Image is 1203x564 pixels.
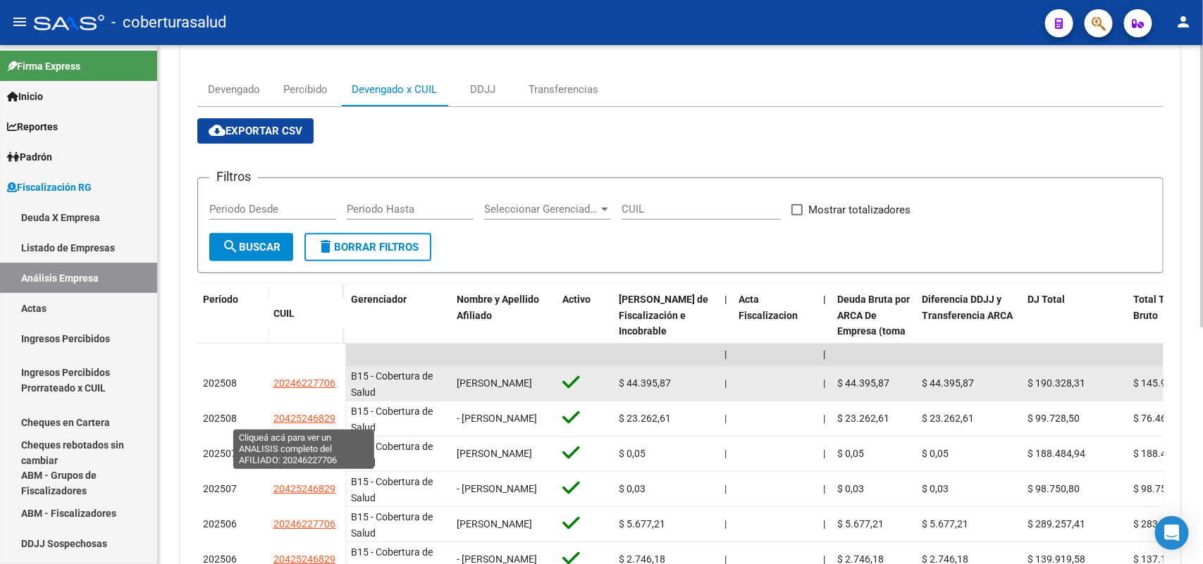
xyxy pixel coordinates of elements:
div: Devengado [208,82,260,97]
span: $ 98.750,77 [1133,483,1185,494]
span: 20425246829 [273,483,335,494]
span: Inicio [7,89,43,104]
button: Exportar CSV [197,118,314,144]
span: $ 44.395,87 [922,377,974,389]
datatable-header-cell: Activo [557,284,613,379]
span: $ 188.484,89 [1133,448,1191,459]
datatable-header-cell: Deuda Bruta Neto de Fiscalización e Incobrable [613,284,719,379]
span: - coberturasalud [111,7,226,38]
span: $ 23.262,61 [619,413,671,424]
span: $ 44.395,87 [837,377,889,389]
span: $ 23.262,61 [837,413,889,424]
span: Período [203,294,238,305]
span: Gerenciador [351,294,407,305]
span: 202506 [203,518,237,529]
span: Padrón [7,149,52,165]
span: $ 190.328,31 [1028,377,1085,389]
h3: Filtros [209,167,258,187]
span: [PERSON_NAME] [457,448,532,459]
mat-icon: search [222,238,239,255]
div: DDJJ [470,82,495,97]
span: $ 44.395,87 [619,377,671,389]
span: | [823,413,825,424]
span: | [823,294,826,305]
span: $ 0,05 [922,448,949,459]
span: Firma Express [7,58,80,74]
datatable-header-cell: | [719,284,733,379]
span: Fiscalización RG [7,180,92,195]
span: Acta Fiscalizacion [739,294,798,321]
span: Deuda Bruta por ARCA De Empresa (toma en cuenta todos los afiliados) [837,294,910,369]
span: [PERSON_NAME] de Fiscalización e Incobrable [619,294,708,337]
span: B15 - Cobertura de Salud [351,476,433,503]
span: 20246227706 [273,518,335,529]
span: $ 5.677,21 [619,518,665,529]
datatable-header-cell: Nombre y Apellido Afiliado [451,284,557,379]
span: | [724,413,727,424]
mat-icon: cloud_download [209,122,226,139]
span: $ 283.580,20 [1133,518,1191,529]
span: | [724,349,727,360]
span: | [724,518,727,529]
span: [PERSON_NAME] [457,518,532,529]
span: | [724,294,727,305]
div: Devengado x CUIL [352,82,437,97]
span: - [PERSON_NAME] [457,483,537,494]
span: | [823,349,826,360]
span: | [724,448,727,459]
span: $ 98.750,80 [1028,483,1080,494]
span: | [823,518,825,529]
datatable-header-cell: DJ Total [1022,284,1128,379]
span: - [PERSON_NAME] [457,413,537,424]
span: | [724,377,727,389]
span: Activo [562,294,591,305]
span: CUIL [273,308,295,319]
div: Open Intercom Messenger [1155,516,1189,550]
span: 202507 [203,448,237,459]
span: $ 0,03 [619,483,646,494]
span: $ 0,03 [837,483,864,494]
span: 202508 [203,413,237,424]
span: 202507 [203,483,237,494]
span: Reportes [7,119,58,134]
span: $ 0,05 [837,448,864,459]
span: Exportar CSV [209,125,302,137]
span: Buscar [222,241,280,253]
button: Borrar Filtros [304,233,431,261]
span: | [823,377,825,389]
datatable-header-cell: Acta Fiscalizacion [733,284,818,379]
span: B15 - Cobertura de Salud [351,406,433,433]
span: $ 0,05 [619,448,646,459]
div: Percibido [284,82,328,97]
span: DJ Total [1028,294,1065,305]
span: Diferencia DDJJ y Transferencia ARCA [922,294,1013,321]
span: $ 5.677,21 [922,518,968,529]
button: Buscar [209,233,293,261]
div: Transferencias [529,82,598,97]
span: $ 5.677,21 [837,518,884,529]
span: B15 - Cobertura de Salud [351,441,433,468]
span: | [823,483,825,494]
datatable-header-cell: | [818,284,832,379]
span: $ 23.262,61 [922,413,974,424]
span: B15 - Cobertura de Salud [351,370,433,398]
span: 20246227706 [273,448,335,459]
datatable-header-cell: Diferencia DDJJ y Transferencia ARCA [916,284,1022,379]
span: 202508 [203,377,237,389]
span: Borrar Filtros [317,241,419,253]
span: $ 0,03 [922,483,949,494]
datatable-header-cell: CUIL [268,299,345,329]
datatable-header-cell: Período [197,284,268,344]
mat-icon: menu [11,13,28,30]
span: 20246227706 [273,377,335,389]
span: 20425246829 [273,413,335,424]
span: Seleccionar Gerenciador [484,203,598,215]
span: Nombre y Apellido Afiliado [457,294,539,321]
span: | [724,483,727,494]
span: Mostrar totalizadores [808,201,911,218]
span: [PERSON_NAME] [457,377,532,389]
span: $ 188.484,94 [1028,448,1085,459]
span: $ 99.728,50 [1028,413,1080,424]
datatable-header-cell: Gerenciador [345,284,451,379]
mat-icon: person [1175,13,1192,30]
